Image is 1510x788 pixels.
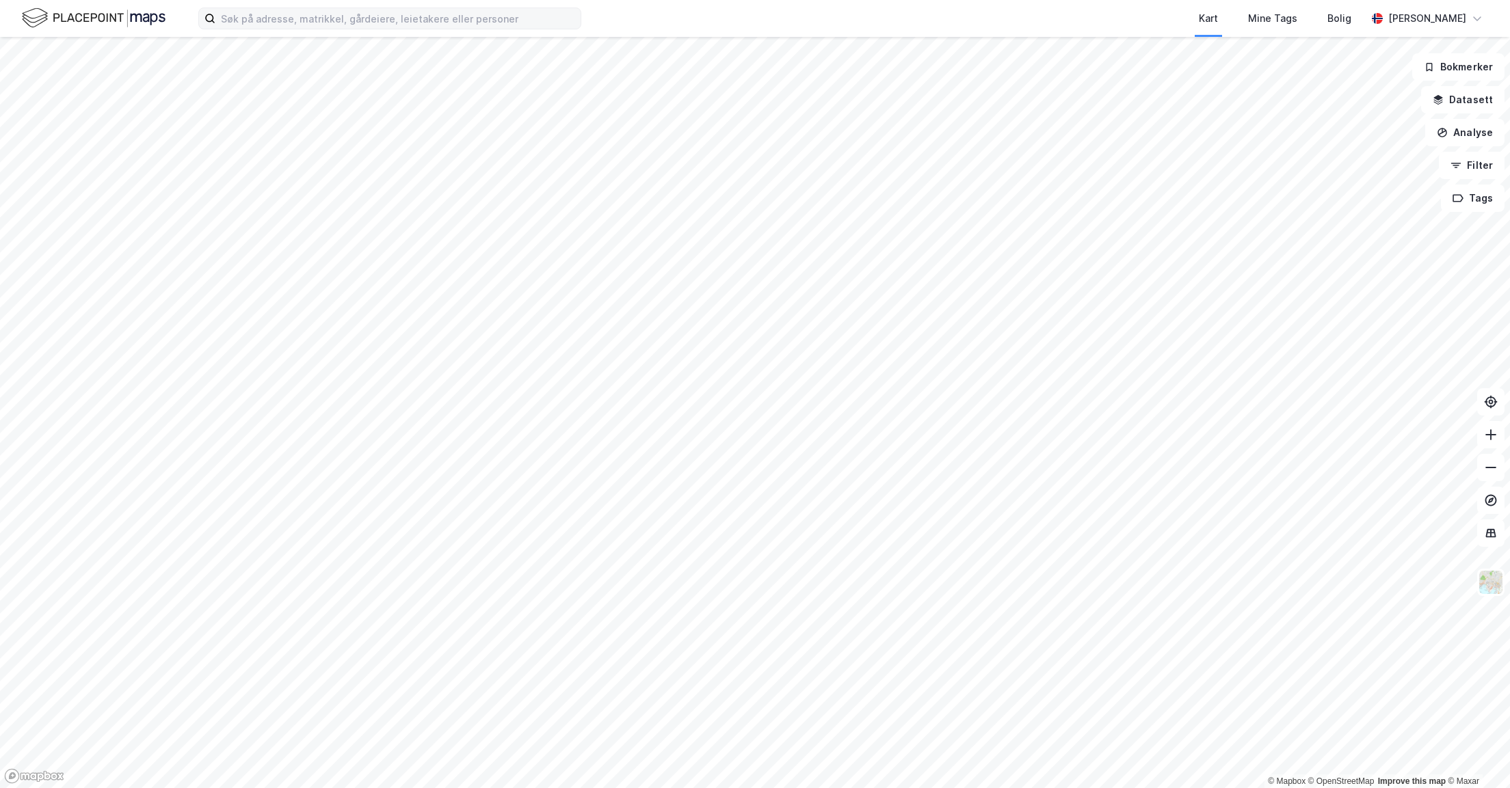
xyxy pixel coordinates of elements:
[1439,152,1505,179] button: Filter
[1308,776,1375,786] a: OpenStreetMap
[1412,53,1505,81] button: Bokmerker
[1478,569,1504,595] img: Z
[22,6,165,30] img: logo.f888ab2527a4732fd821a326f86c7f29.svg
[1425,119,1505,146] button: Analyse
[1442,722,1510,788] div: Kontrollprogram for chat
[1441,185,1505,212] button: Tags
[1268,776,1306,786] a: Mapbox
[1199,10,1218,27] div: Kart
[1421,86,1505,113] button: Datasett
[1248,10,1297,27] div: Mine Tags
[1327,10,1351,27] div: Bolig
[1388,10,1466,27] div: [PERSON_NAME]
[1378,776,1446,786] a: Improve this map
[1442,722,1510,788] iframe: Chat Widget
[4,768,64,784] a: Mapbox homepage
[215,8,581,29] input: Søk på adresse, matrikkel, gårdeiere, leietakere eller personer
